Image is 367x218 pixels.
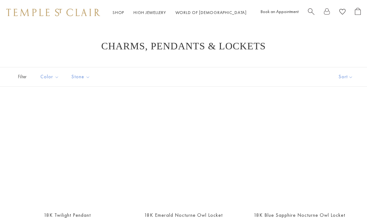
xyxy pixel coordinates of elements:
a: High JewelleryHigh Jewellery [133,10,166,15]
button: Color [36,70,64,84]
a: Book an Appointment [261,9,299,14]
img: Temple St. Clair [6,9,100,16]
nav: Main navigation [113,9,247,16]
a: Open Shopping Bag [355,8,361,17]
h1: Charms, Pendants & Lockets [25,40,342,52]
a: Search [308,8,314,17]
a: View Wishlist [339,8,346,17]
span: Stone [68,73,95,81]
a: 18K Emerald Nocturne Owl Locket [132,102,235,206]
a: 18K Twilight Pendant [16,102,119,206]
a: 18K Blue Sapphire Nocturne Owl Locket [248,102,351,206]
a: World of [DEMOGRAPHIC_DATA]World of [DEMOGRAPHIC_DATA] [175,10,247,15]
button: Show sort by [325,67,367,86]
a: ShopShop [113,10,124,15]
span: Color [37,73,64,81]
button: Stone [67,70,95,84]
